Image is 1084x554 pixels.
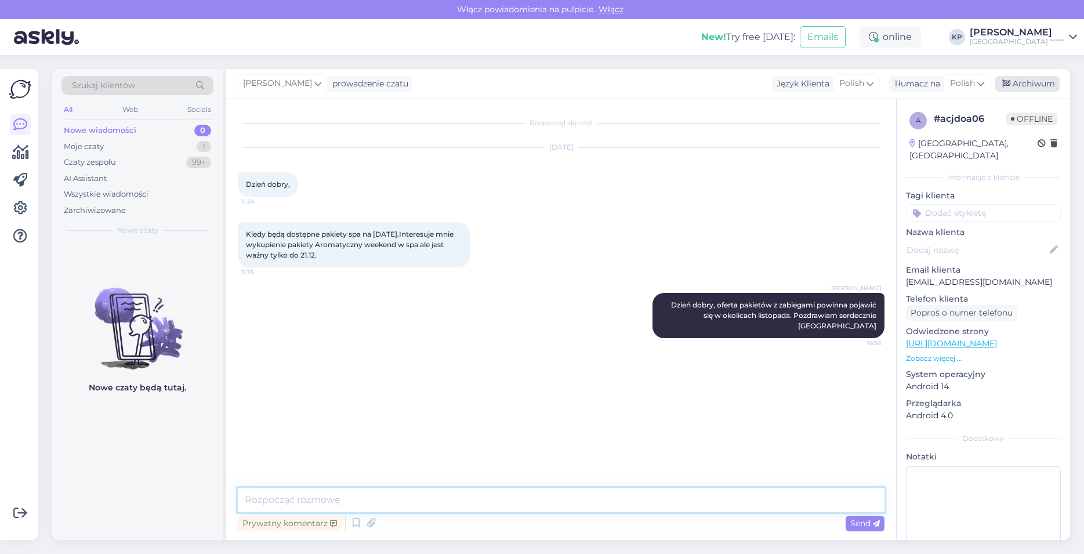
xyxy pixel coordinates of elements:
p: Nazwa klienta [906,226,1061,238]
div: Archiwum [995,76,1060,92]
span: Polish [950,77,975,90]
div: [PERSON_NAME] [970,28,1064,37]
div: All [61,102,75,117]
span: Offline [1006,113,1057,125]
button: Emails [800,26,846,48]
div: Wszystkie wiadomości [64,189,148,200]
div: Tłumacz na [889,78,940,90]
div: online [860,27,921,48]
b: New! [701,31,726,42]
span: [PERSON_NAME] [243,77,312,90]
span: Włącz [595,4,627,15]
div: Web [120,102,140,117]
div: Moje czaty [64,141,104,153]
p: [EMAIL_ADDRESS][DOMAIN_NAME] [906,276,1061,288]
div: # acjdoa06 [934,112,1006,126]
p: Zobacz więcej ... [906,353,1061,364]
p: Android 4.0 [906,410,1061,422]
span: Szukaj klientów [72,79,135,92]
span: 16:26 [838,339,881,347]
span: Send [850,518,880,528]
span: Dzień dobry, oferta pakietów z zabiegami powinna pojawić się w okolicach listopada. Pozdrawiam se... [671,300,878,330]
div: 99+ [186,157,211,168]
div: [DATE] [238,142,884,153]
p: Android 14 [906,381,1061,393]
p: Telefon klienta [906,293,1061,305]
p: Email klienta [906,264,1061,276]
p: System operacyjny [906,368,1061,381]
input: Dodaj nazwę [907,244,1047,256]
div: AI Assistant [64,173,107,184]
span: Kiedy będą dostępne pakiety spa na [DATE].Interesuje mnie wykupienie pakiety Aromatyczny weekend ... [246,230,455,259]
span: 11:35 [241,268,285,277]
div: Prywatny komentarz [238,516,342,531]
div: prowadzenie czatu [328,78,408,90]
div: [GEOGRAPHIC_DATA], [GEOGRAPHIC_DATA] [909,137,1038,162]
input: Dodać etykietę [906,204,1061,222]
p: Tagi klienta [906,190,1061,202]
span: 11:34 [241,197,285,206]
div: Zarchiwizowane [64,205,126,216]
div: 1 [197,141,211,153]
span: Polish [839,77,864,90]
div: Poproś o numer telefonu [906,305,1017,321]
div: Czaty zespołu [64,157,116,168]
p: Odwiedzone strony [906,325,1061,338]
img: No chats [52,267,223,371]
div: Dodatkowy [906,433,1061,444]
span: [PERSON_NAME] [831,284,881,292]
p: Przeglądarka [906,397,1061,410]
p: Notatki [906,451,1061,463]
span: a [916,116,921,125]
a: [PERSON_NAME][GEOGRAPHIC_DATA] ***** [970,28,1077,46]
div: KP [949,29,965,45]
div: Try free [DATE]: [701,30,795,44]
div: Socials [185,102,213,117]
span: Nowe czaty [117,225,158,236]
div: Język Klienta [772,78,829,90]
a: [URL][DOMAIN_NAME] [906,338,997,349]
p: Nowe czaty będą tutaj. [89,382,186,394]
span: Dzień dobry, [246,180,290,189]
div: 0 [194,125,211,136]
div: Rozpoczął się czat [238,118,884,128]
img: Askly Logo [9,78,31,100]
div: Nowe wiadomości [64,125,136,136]
div: Informacje o kliencie [906,172,1061,183]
